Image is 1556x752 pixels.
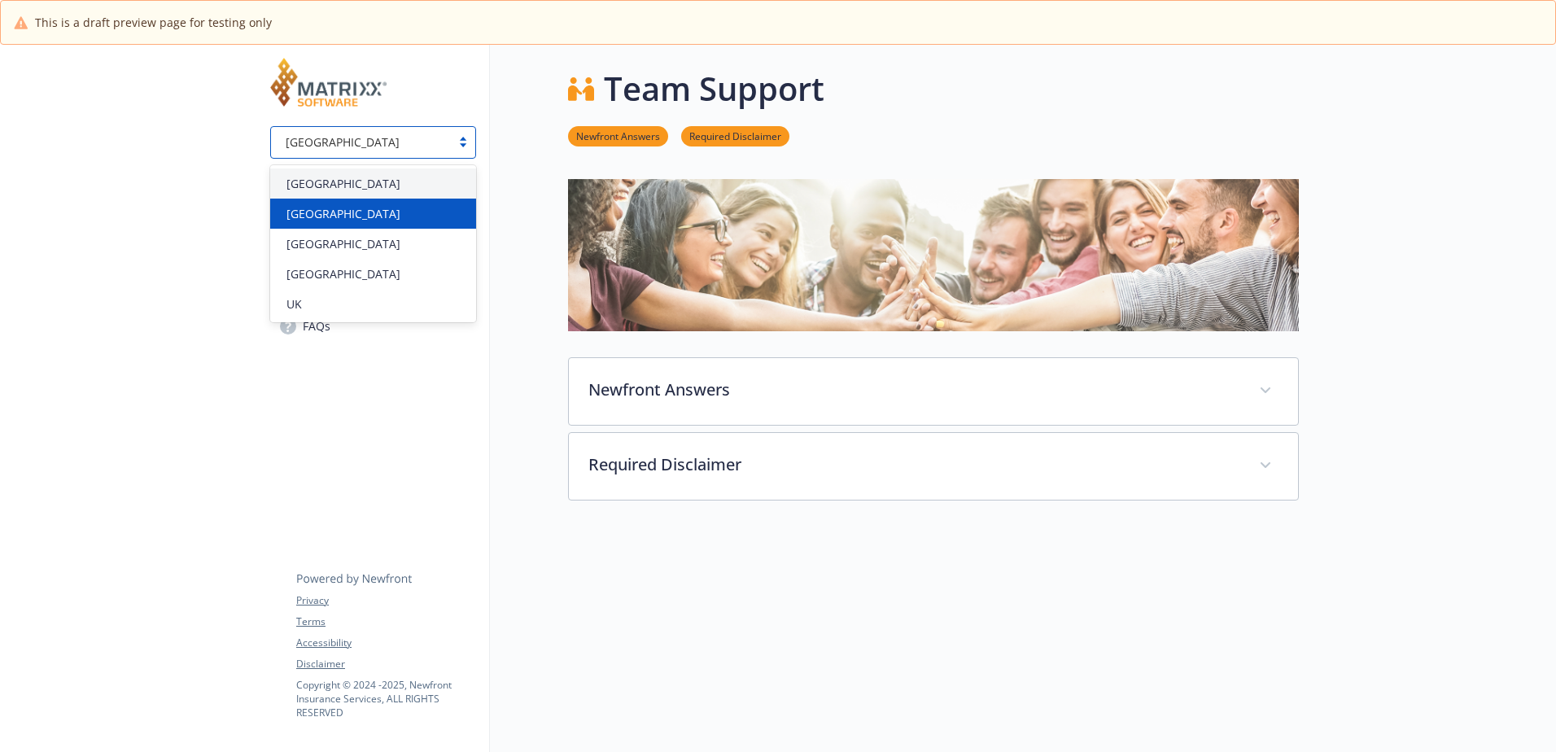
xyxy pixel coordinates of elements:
[35,14,272,31] span: This is a draft preview page for testing only
[286,175,400,192] span: [GEOGRAPHIC_DATA]
[286,205,400,222] span: [GEOGRAPHIC_DATA]
[569,433,1298,500] div: Required Disclaimer
[296,636,475,650] a: Accessibility
[569,358,1298,425] div: Newfront Answers
[296,678,475,719] p: Copyright © 2024 - 2025 , Newfront Insurance Services, ALL RIGHTS RESERVED
[588,453,1239,477] p: Required Disclaimer
[286,235,400,252] span: [GEOGRAPHIC_DATA]
[568,128,668,143] a: Newfront Answers
[270,313,476,339] a: FAQs
[279,133,443,151] span: [GEOGRAPHIC_DATA]
[286,133,400,151] span: [GEOGRAPHIC_DATA]
[296,614,475,629] a: Terms
[588,378,1239,402] p: Newfront Answers
[286,295,302,313] span: UK
[303,313,330,339] span: FAQs
[296,593,475,608] a: Privacy
[296,657,475,671] a: Disclaimer
[604,64,824,113] h1: Team Support
[681,128,789,143] a: Required Disclaimer
[286,265,400,282] span: [GEOGRAPHIC_DATA]
[568,179,1299,331] img: team support page banner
